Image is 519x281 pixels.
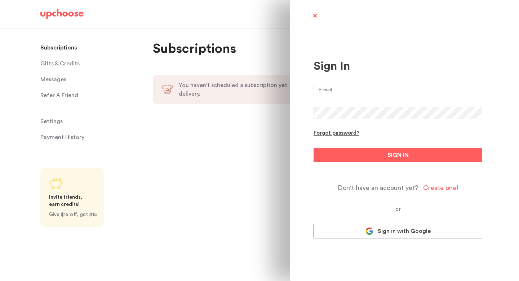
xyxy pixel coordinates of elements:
span: Sign in with Google [378,228,431,235]
span: or [390,207,406,212]
input: E-mail [314,84,482,96]
a: Sign in with Google [314,224,482,238]
button: SIGN IN [314,148,482,162]
div: Create one! [423,184,458,192]
span: SIGN IN [387,151,409,159]
div: Sign In [314,59,482,73]
span: Don't have an account yet? [338,184,418,192]
div: Forgot password? [314,130,359,137]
